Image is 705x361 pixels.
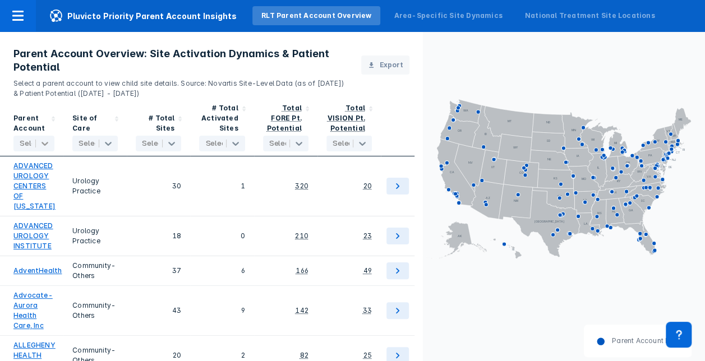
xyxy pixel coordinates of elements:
[666,322,692,348] div: Contact Support
[605,336,676,346] dd: Parent Account HQ
[72,290,118,331] div: Community-Others
[379,60,403,70] span: Export
[199,103,238,133] div: # Total Activated Sites
[363,306,372,316] div: 33
[13,266,62,276] a: AdventHealth
[199,261,245,281] div: 6
[36,9,250,22] span: Pluvicto Priority Parent Account Insights
[190,99,254,156] div: Sort
[363,266,372,276] div: 49
[72,113,111,133] div: Site of Care
[136,221,181,251] div: 18
[136,261,181,281] div: 37
[13,113,48,133] div: Parent Account
[363,181,372,191] div: 20
[254,99,317,156] div: Sort
[252,6,380,25] a: RLT Parent Account Overview
[296,266,308,276] div: 166
[295,306,308,316] div: 142
[136,290,181,331] div: 43
[127,99,190,156] div: Sort
[267,104,302,132] div: Total FORE Pt. Potential
[136,161,181,211] div: 30
[13,47,348,74] h3: Parent Account Overview: Site Activation Dynamics & Patient Potential
[199,290,245,331] div: 9
[516,6,664,25] a: National Treatment Site Locations
[13,74,348,99] p: Select a parent account to view child site details. Source: Novartis Site-Level Data (as of [DATE...
[13,161,56,211] a: ADVANCED UROLOGY CENTERS OF [US_STATE]
[361,55,409,75] button: Export
[295,181,308,191] div: 320
[363,350,372,360] div: 25
[299,350,308,360] div: 82
[295,231,308,241] div: 210
[13,221,54,251] a: ADVANCED UROLOGY INSTITUTE
[385,6,511,25] a: Area-Specific Site Dynamics
[72,161,118,211] div: Urology Practice
[363,231,372,241] div: 23
[72,261,118,281] div: Community-Others
[525,11,655,21] div: National Treatment Site Locations
[394,11,502,21] div: Area-Specific Site Dynamics
[199,221,245,251] div: 0
[199,161,245,211] div: 1
[72,221,118,251] div: Urology Practice
[261,11,371,21] div: RLT Parent Account Overview
[63,99,127,156] div: Sort
[13,290,54,331] a: Advocate-Aurora Health Care, Inc
[317,99,381,156] div: Sort
[328,104,365,132] div: Total VISION Pt. Potential
[136,113,174,133] div: # Total Sites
